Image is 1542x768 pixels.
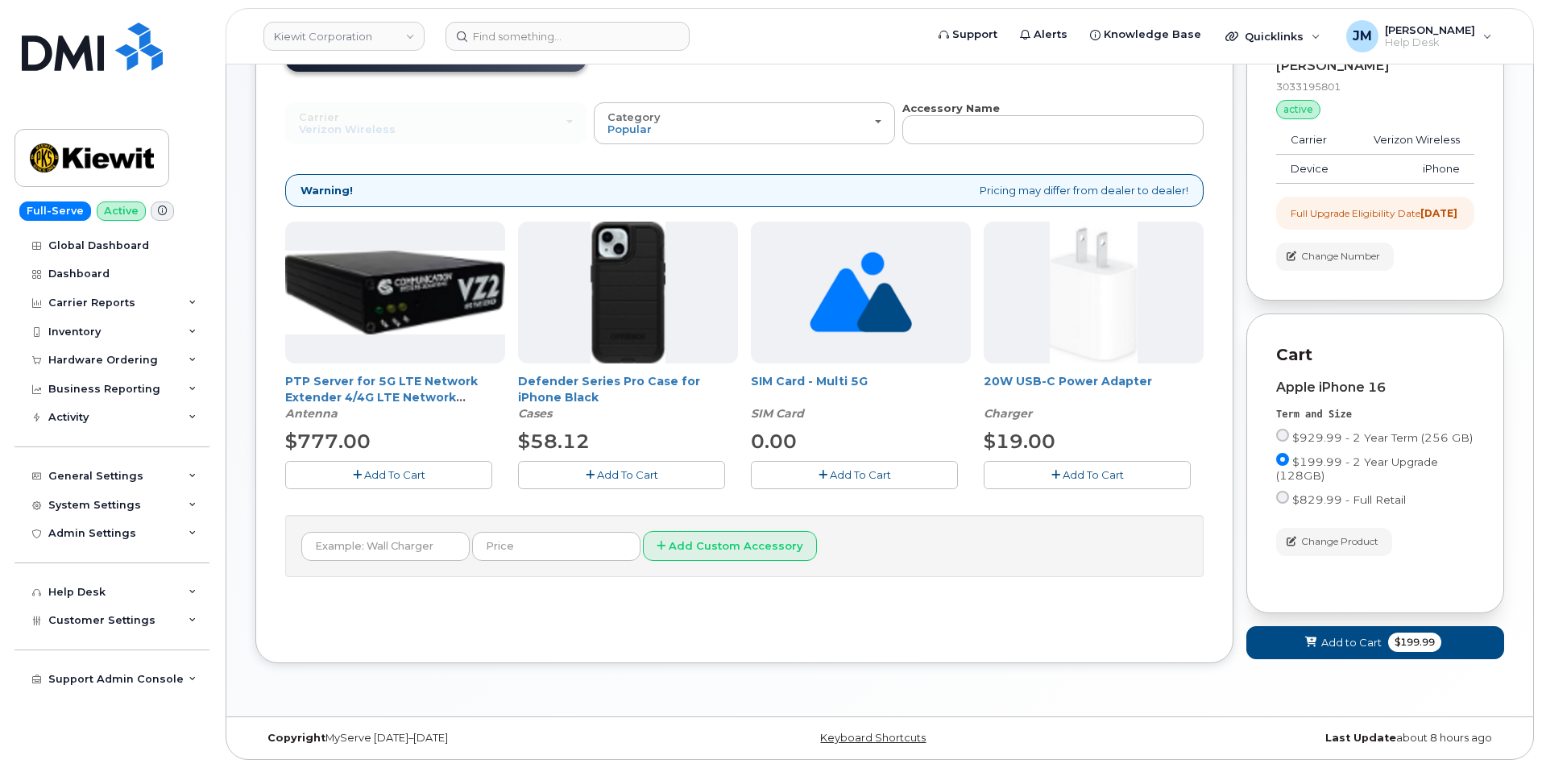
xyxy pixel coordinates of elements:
[1088,732,1504,745] div: about 8 hours ago
[643,531,817,561] button: Add Custom Accessory
[1276,155,1349,184] td: Device
[446,22,690,51] input: Find something...
[984,374,1152,388] a: 20W USB-C Power Adapter
[263,22,425,51] a: Kiewit Corporation
[751,406,804,421] em: SIM Card
[285,373,505,421] div: PTP Server for 5G LTE Network Extender 4/4G LTE Network Extender 3
[472,532,640,561] input: Price
[518,406,552,421] em: Cases
[285,251,505,334] img: Casa_Sysem.png
[751,374,868,388] a: SIM Card - Multi 5G
[1050,222,1138,363] img: apple20w.jpg
[751,461,958,489] button: Add To Cart
[1276,80,1474,93] div: 3033195801
[1276,126,1349,155] td: Carrier
[1246,626,1504,659] button: Add to Cart $199.99
[1301,249,1380,264] span: Change Number
[285,374,478,421] a: PTP Server for 5G LTE Network Extender 4/4G LTE Network Extender 3
[1472,698,1530,756] iframe: Messenger Launcher
[1079,19,1212,51] a: Knowledge Base
[1388,633,1441,652] span: $199.99
[1276,408,1474,421] div: Term and Size
[518,430,590,453] span: $58.12
[1276,491,1289,504] input: $829.99 - Full Retail
[984,461,1191,489] button: Add To Cart
[1353,27,1372,46] span: JM
[1276,429,1289,442] input: $929.99 - 2 Year Term (256 GB)
[952,27,997,43] span: Support
[285,174,1204,207] div: Pricing may differ from dealer to dealer!
[1349,155,1474,184] td: iPhone
[1292,431,1473,444] span: $929.99 - 2 Year Term (256 GB)
[1063,468,1124,481] span: Add To Cart
[1276,100,1320,119] div: active
[1276,59,1474,73] div: [PERSON_NAME]
[1214,20,1332,52] div: Quicklinks
[591,222,666,363] img: defenderiphone14.png
[285,406,338,421] em: Antenna
[810,222,912,363] img: no_image_found-2caef05468ed5679b831cfe6fc140e25e0c280774317ffc20a367ab7fd17291e.png
[1276,453,1289,466] input: $199.99 - 2 Year Upgrade (128GB)
[1420,207,1457,219] strong: [DATE]
[1325,732,1396,744] strong: Last Update
[267,732,325,744] strong: Copyright
[751,430,797,453] span: 0.00
[902,102,1000,114] strong: Accessory Name
[1385,36,1475,49] span: Help Desk
[1385,23,1475,36] span: [PERSON_NAME]
[255,732,672,745] div: MyServe [DATE]–[DATE]
[1276,343,1474,367] p: Cart
[830,468,891,481] span: Add To Cart
[1034,27,1067,43] span: Alerts
[1009,19,1079,51] a: Alerts
[1104,27,1201,43] span: Knowledge Base
[984,373,1204,421] div: 20W USB-C Power Adapter
[301,183,353,198] strong: Warning!
[1349,126,1474,155] td: Verizon Wireless
[607,122,652,135] span: Popular
[1276,528,1392,556] button: Change Product
[984,406,1032,421] em: Charger
[1292,493,1406,506] span: $829.99 - Full Retail
[1276,243,1394,271] button: Change Number
[1276,455,1438,482] span: $199.99 - 2 Year Upgrade (128GB)
[518,461,725,489] button: Add To Cart
[1245,30,1304,43] span: Quicklinks
[984,430,1055,453] span: $19.00
[285,430,371,453] span: $777.00
[1291,206,1457,220] div: Full Upgrade Eligibility Date
[1335,20,1503,52] div: Jonas Mutoke
[594,102,895,144] button: Category Popular
[301,532,470,561] input: Example: Wall Charger
[1321,635,1382,650] span: Add to Cart
[364,468,425,481] span: Add To Cart
[927,19,1009,51] a: Support
[518,374,700,405] a: Defender Series Pro Case for iPhone Black
[820,732,926,744] a: Keyboard Shortcuts
[1301,534,1378,549] span: Change Product
[285,461,492,489] button: Add To Cart
[597,468,658,481] span: Add To Cart
[1276,380,1474,395] div: Apple iPhone 16
[607,110,661,123] span: Category
[751,373,971,421] div: SIM Card - Multi 5G
[518,373,738,421] div: Defender Series Pro Case for iPhone Black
